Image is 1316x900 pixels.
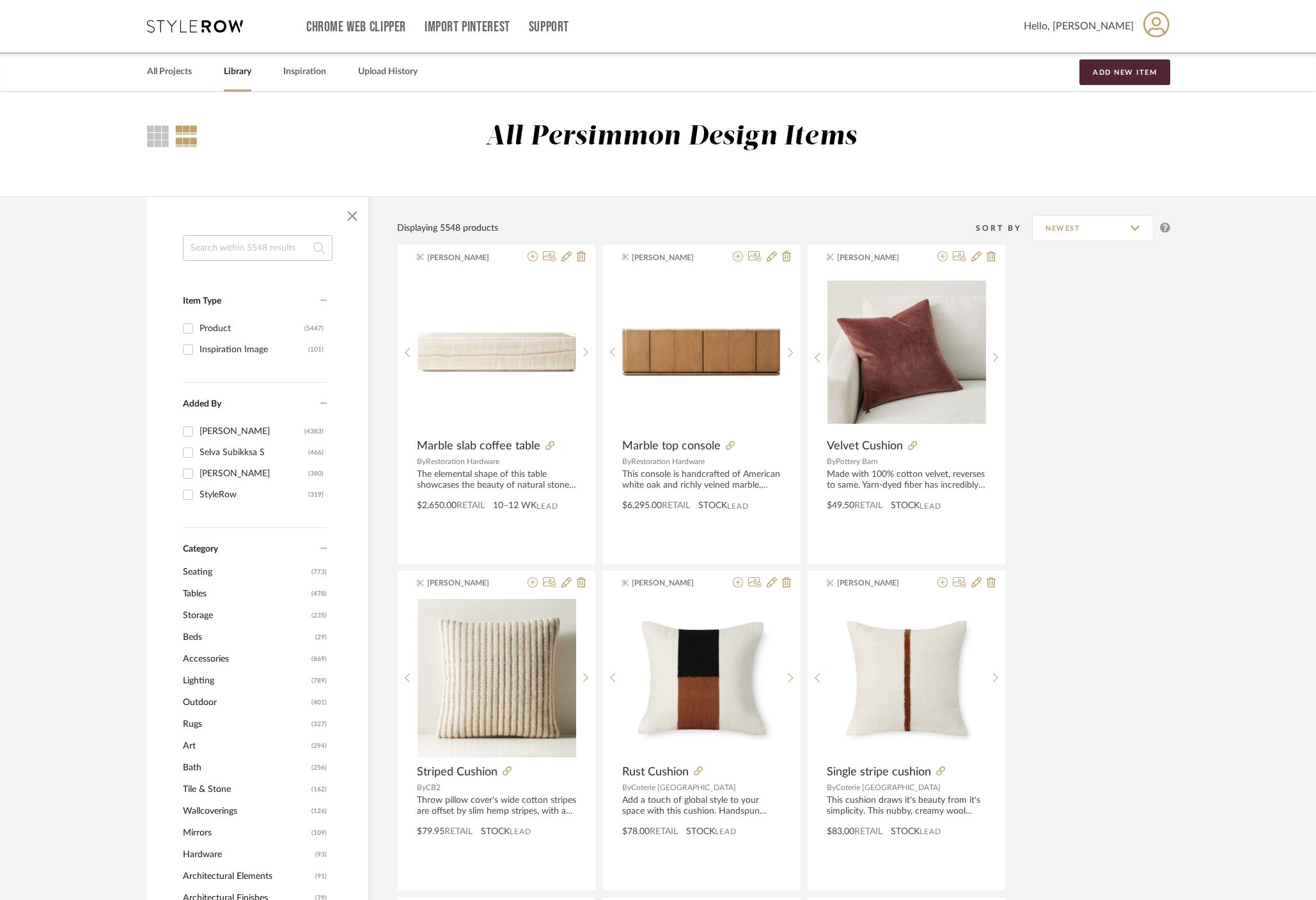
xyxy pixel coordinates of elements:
[397,221,498,235] div: Displaying 5548 products
[183,626,312,648] span: Beds
[662,501,690,510] span: Retail
[827,827,854,836] span: $83.00
[417,795,576,817] div: Throw pillow cover's wide cotton stripes are offset by slim hemp stripes, with a 100% cotton back...
[224,63,251,81] a: Library
[340,203,365,229] button: Close
[493,499,537,513] span: 10–12 WK
[417,827,444,836] span: $79.95
[315,627,327,648] span: (29)
[529,22,569,33] a: Support
[631,784,736,791] span: Coterie [GEOGRAPHIC_DATA]
[1079,59,1170,85] button: Add New Item
[147,63,192,81] a: All Projects
[622,827,650,836] span: $78.00
[418,599,576,757] img: Striped Cushion
[311,649,327,669] span: (869)
[427,577,508,589] span: [PERSON_NAME]
[200,318,304,339] div: Product
[698,499,727,513] span: STOCK
[827,765,931,779] span: Single stripe cushion
[183,844,312,865] span: Hardware
[622,458,631,465] span: By
[315,844,327,865] span: (93)
[827,469,986,491] div: Made with 100% cotton velvet, reverses to same. Yarn-dyed fiber has incredibly rich color that ho...
[632,577,712,589] span: [PERSON_NAME]
[622,614,781,741] img: Rust Cushion
[358,63,418,81] a: Upload History
[311,823,327,843] span: (109)
[311,714,327,734] span: (327)
[183,800,308,822] span: Wallcoverings
[457,501,485,510] span: Retail
[836,784,941,791] span: Coterie [GEOGRAPHIC_DATA]
[183,713,308,735] span: Rugs
[485,121,857,153] div: All Persimmon Design Items
[622,439,721,453] span: Marble top console
[854,501,882,510] span: Retail
[308,485,324,505] div: (319)
[837,577,918,589] span: [PERSON_NAME]
[183,561,308,583] span: Seating
[426,784,441,791] span: CB2
[622,469,781,491] div: This console is handcrafted of American white oak and richly veined marble, each corner wrapped w...
[686,825,715,839] span: STOCK
[510,827,531,836] span: Lead
[183,865,312,887] span: Architectural Elements
[311,757,327,778] span: (256)
[311,584,327,604] span: (478)
[827,439,903,453] span: Velvet Cushion
[920,827,941,836] span: Lead
[311,801,327,821] span: (126)
[837,252,918,263] span: [PERSON_NAME]
[417,501,457,510] span: $2,650.00
[827,458,836,465] span: By
[622,795,781,817] div: Add a touch of global style to your space with this cushion. Handspun cream, rust and black wool ...
[481,825,510,839] span: STOCK
[200,442,308,463] div: Selva Subikksa S
[183,605,308,626] span: Storage
[311,671,327,691] span: (789)
[200,339,308,360] div: Inspiration Image
[183,757,308,779] span: Bath
[418,332,576,372] img: Marble slab coffee table
[311,605,327,626] span: (235)
[311,692,327,713] span: (401)
[308,339,324,360] div: (101)
[427,252,508,263] span: [PERSON_NAME]
[1024,19,1134,34] span: Hello, [PERSON_NAME]
[444,827,473,836] span: Retail
[200,485,308,505] div: StyleRow
[827,501,854,510] span: $49.50
[417,765,497,779] span: Striped Cushion
[304,421,324,442] div: (4383)
[976,222,1032,235] div: Sort By
[183,822,308,844] span: Mirrors
[836,458,878,465] span: Pottery Barn
[854,827,882,836] span: Retail
[827,795,986,817] div: This cushion draws it's beauty from it's simplicity. This nubby, creamy wool throw pillow is inte...
[417,469,576,491] div: The elemental shape of this table showcases the beauty of natural stone, rich with the variable c...
[920,502,941,511] span: Lead
[304,318,324,339] div: (5447)
[622,501,662,510] span: $6,295.00
[426,458,499,465] span: Restoration Hardware
[827,784,836,791] span: By
[827,281,986,423] img: Velvet Cushion
[425,22,510,33] a: Import Pinterest
[727,502,749,511] span: Lead
[891,825,920,839] span: STOCK
[827,272,986,432] div: 0
[827,614,986,741] img: Single stripe cushion
[183,400,221,408] span: Added By
[306,22,406,33] a: Chrome Web Clipper
[715,827,737,836] span: Lead
[183,735,308,757] span: Art
[632,252,712,263] span: [PERSON_NAME]
[650,827,678,836] span: Retail
[200,463,308,484] div: [PERSON_NAME]
[183,670,308,692] span: Lighting
[311,736,327,756] span: (294)
[183,692,308,713] span: Outdoor
[183,297,221,306] span: Item Type
[311,562,327,582] span: (773)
